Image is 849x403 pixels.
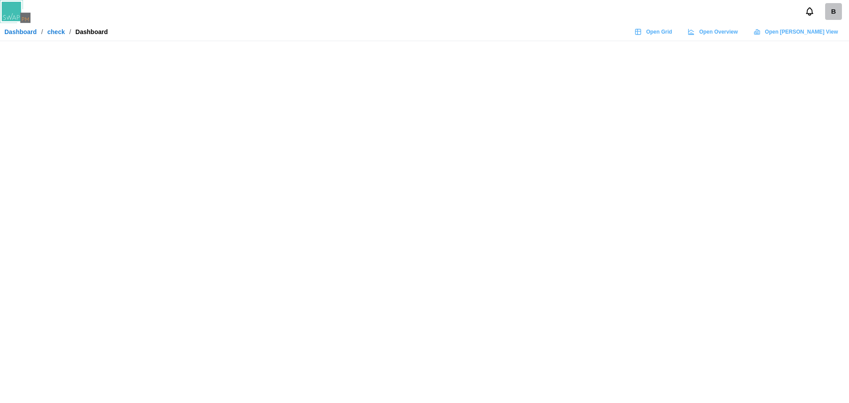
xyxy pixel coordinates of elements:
[76,29,108,35] div: Dashboard
[683,25,745,38] a: Open Overview
[825,3,842,20] div: B
[69,29,71,35] div: /
[47,29,65,35] a: check
[802,4,817,19] button: Notifications
[749,25,845,38] a: Open [PERSON_NAME] View
[630,25,679,38] a: Open Grid
[765,26,838,38] span: Open [PERSON_NAME] View
[825,3,842,20] a: billingcheck2
[4,29,37,35] a: Dashboard
[699,26,738,38] span: Open Overview
[646,26,672,38] span: Open Grid
[41,29,43,35] div: /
